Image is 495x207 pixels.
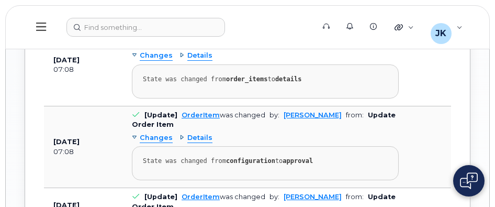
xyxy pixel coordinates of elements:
[187,51,212,61] span: Details
[53,138,80,146] b: [DATE]
[182,111,220,119] a: OrderItem
[140,51,173,61] span: Changes
[53,147,113,157] div: 07:08
[435,27,446,40] span: JK
[346,193,364,201] span: from:
[143,157,388,165] div: State was changed from to
[283,157,313,165] strong: approval
[226,75,267,83] strong: order_items
[346,111,364,119] span: from:
[53,56,80,64] b: [DATE]
[143,75,388,83] div: State was changed from to
[187,133,212,143] span: Details
[226,157,275,165] strong: configuration
[140,133,173,143] span: Changes
[387,17,421,38] div: Quicklinks
[423,17,470,38] div: Jamie Krussel
[284,193,342,201] a: [PERSON_NAME]
[275,75,302,83] strong: details
[66,18,225,37] input: Find something...
[144,111,177,119] b: [Update]
[182,111,265,119] div: was changed
[144,193,177,201] b: [Update]
[182,193,220,201] a: OrderItem
[460,172,478,189] img: Open chat
[53,65,113,74] div: 07:08
[269,193,279,201] span: by:
[284,111,342,119] a: [PERSON_NAME]
[182,193,265,201] div: was changed
[269,111,279,119] span: by:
